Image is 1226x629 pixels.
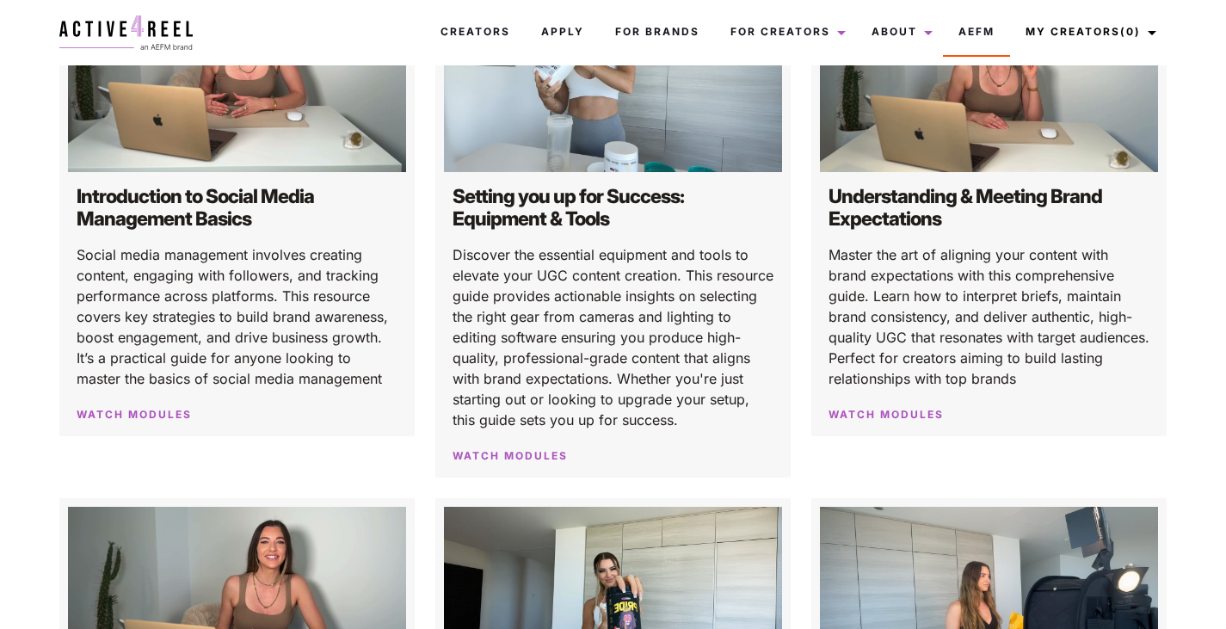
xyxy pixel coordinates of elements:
a: My Creators(0) [1010,9,1167,55]
a: Watch Modules [77,408,192,421]
a: For Brands [600,9,715,55]
a: Watch Modules [829,408,944,421]
a: About [856,9,943,55]
p: Discover the essential equipment and tools to elevate your UGC content creation. This resource gu... [453,244,773,430]
a: Apply [526,9,600,55]
p: Social media management involves creating content, engaging with followers, and tracking performa... [77,244,397,389]
a: AEFM [943,9,1010,55]
h2: Setting you up for Success: Equipment & Tools [453,185,773,231]
img: a4r-logo.svg [59,15,193,50]
span: (0) [1120,25,1141,38]
h2: Understanding & Meeting Brand Expectations [829,185,1149,231]
h2: Introduction to Social Media Management Basics [77,185,397,231]
a: For Creators [715,9,856,55]
a: Creators [425,9,526,55]
p: Master the art of aligning your content with brand expectations with this comprehensive guide. Le... [829,244,1149,389]
a: Watch Modules [453,449,568,462]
